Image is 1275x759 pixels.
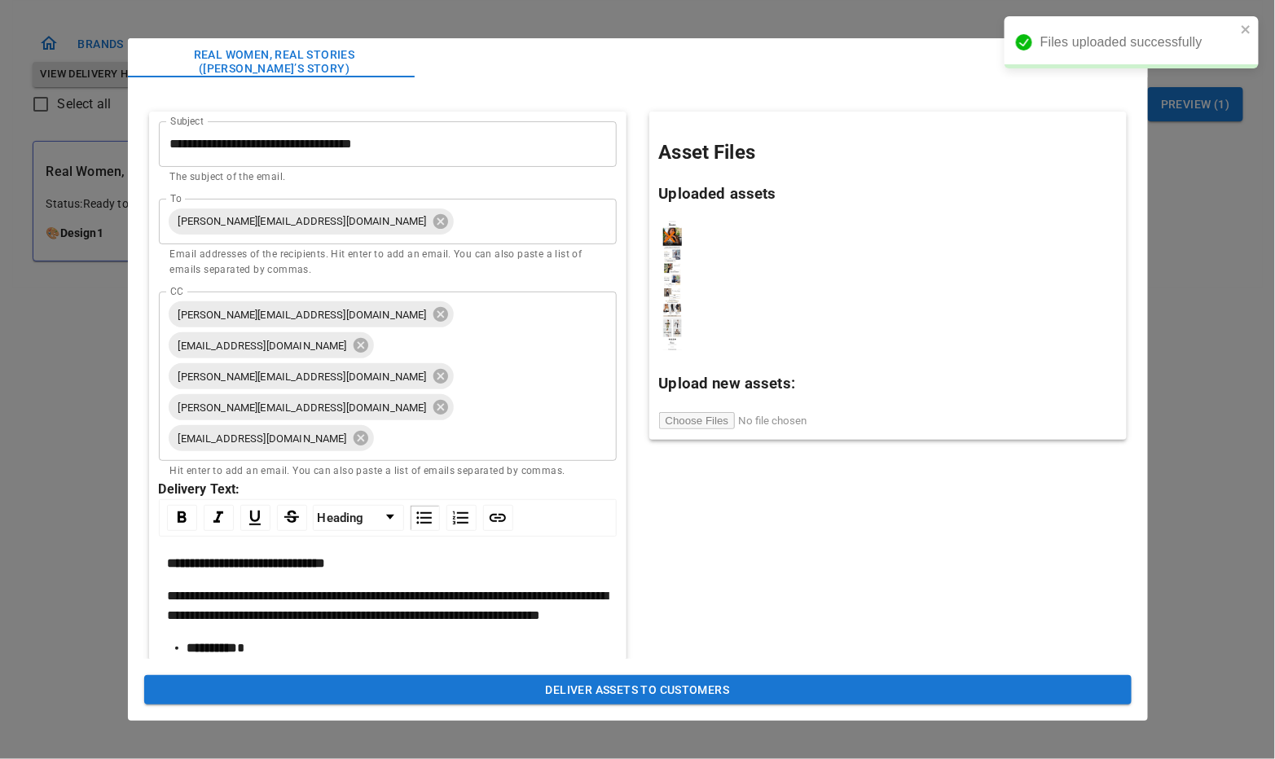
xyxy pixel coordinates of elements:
div: Strikethrough [277,505,307,531]
div: rdw-inline-control [164,505,310,531]
div: rdw-dropdown [313,505,404,531]
div: rdw-link-control [480,505,517,531]
label: To [170,191,182,205]
h3: Uploaded assets [659,182,1117,205]
h3: Upload new assets: [659,372,1117,395]
div: rdw-block-control [310,505,407,531]
h2: Asset Files [659,138,1117,167]
div: [EMAIL_ADDRESS][DOMAIN_NAME] [169,332,374,358]
span: [PERSON_NAME][EMAIL_ADDRESS][DOMAIN_NAME] [169,212,437,230]
a: Block Type [314,506,403,530]
p: Hit enter to add an email. You can also paste a list of emails separated by commas. [170,463,605,480]
button: close [1241,23,1252,38]
button: Real Women, Real Stories ([PERSON_NAME]’s story) [128,38,421,86]
span: [PERSON_NAME][EMAIL_ADDRESS][DOMAIN_NAME] [169,305,437,324]
div: [PERSON_NAME][EMAIL_ADDRESS][DOMAIN_NAME] [169,394,454,420]
div: [PERSON_NAME][EMAIL_ADDRESS][DOMAIN_NAME] [169,301,454,327]
div: Unordered [410,505,440,531]
div: rdw-toolbar [159,499,617,537]
div: rdw-list-control [407,505,480,531]
div: Italic [204,505,234,531]
span: [PERSON_NAME][EMAIL_ADDRESS][DOMAIN_NAME] [169,367,437,386]
img: Asset file [663,221,682,351]
div: Files uploaded successfully [1040,33,1236,52]
div: [EMAIL_ADDRESS][DOMAIN_NAME] [169,425,374,451]
label: CC [170,284,182,298]
p: The subject of the email. [170,169,605,186]
div: Link [483,505,513,531]
span: [EMAIL_ADDRESS][DOMAIN_NAME] [169,336,357,355]
strong: Delivery Text: [159,481,240,497]
label: Subject [170,114,204,128]
button: Deliver Assets To Customers [144,675,1132,705]
div: [PERSON_NAME][EMAIL_ADDRESS][DOMAIN_NAME] [169,208,454,235]
div: Ordered [446,505,477,531]
div: Bold [167,505,197,531]
span: [PERSON_NAME][EMAIL_ADDRESS][DOMAIN_NAME] [169,398,437,417]
span: [EMAIL_ADDRESS][DOMAIN_NAME] [169,429,357,448]
p: Email addresses of the recipients. Hit enter to add an email. You can also paste a list of emails... [170,247,605,279]
div: Underline [240,505,270,531]
div: [PERSON_NAME][EMAIL_ADDRESS][DOMAIN_NAME] [169,363,454,389]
